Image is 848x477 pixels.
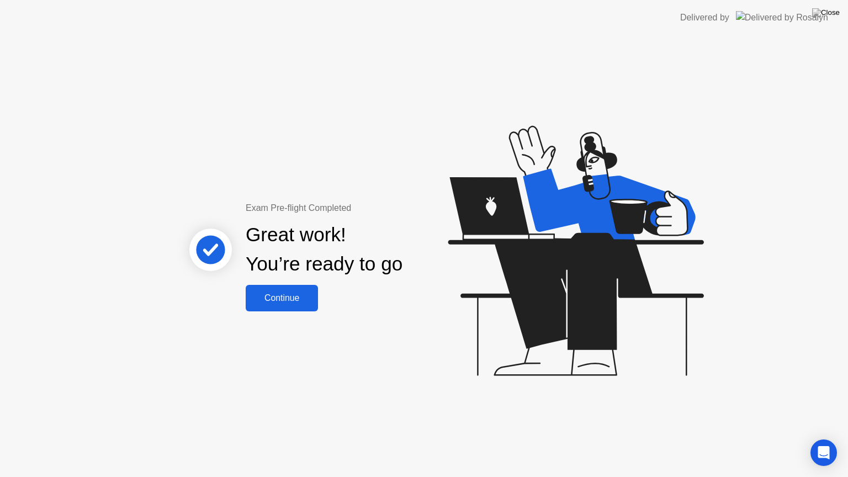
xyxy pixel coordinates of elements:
[812,8,840,17] img: Close
[680,11,729,24] div: Delivered by
[246,285,318,311] button: Continue
[736,11,828,24] img: Delivered by Rosalyn
[246,220,402,279] div: Great work! You’re ready to go
[810,439,837,466] div: Open Intercom Messenger
[246,202,474,215] div: Exam Pre-flight Completed
[249,293,315,303] div: Continue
